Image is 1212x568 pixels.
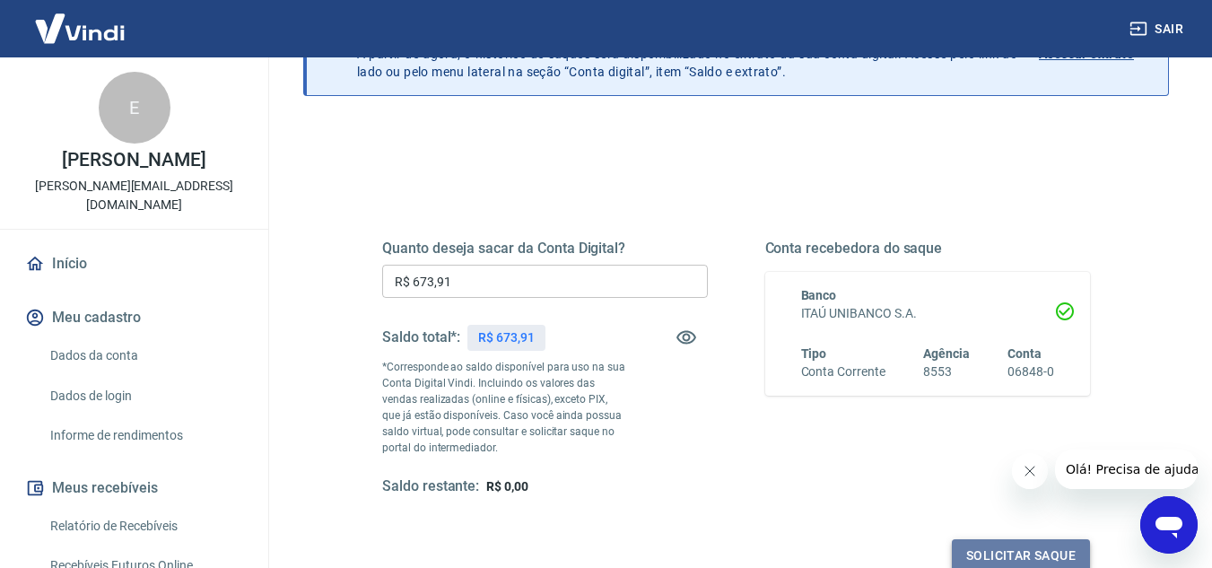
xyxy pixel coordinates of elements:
[1007,363,1054,381] h6: 06848-0
[1126,13,1190,46] button: Sair
[11,13,151,27] span: Olá! Precisa de ajuda?
[14,177,254,214] p: [PERSON_NAME][EMAIL_ADDRESS][DOMAIN_NAME]
[99,72,170,144] div: E
[22,244,247,284] a: Início
[62,151,205,170] p: [PERSON_NAME]
[801,346,827,361] span: Tipo
[801,304,1055,323] h6: ITAÚ UNIBANCO S.A.
[1012,453,1048,489] iframe: Fechar mensagem
[22,468,247,508] button: Meus recebíveis
[1140,496,1198,554] iframe: Botão para abrir a janela de mensagens
[22,298,247,337] button: Meu cadastro
[43,508,247,545] a: Relatório de Recebíveis
[382,359,626,456] p: *Corresponde ao saldo disponível para uso na sua Conta Digital Vindi. Incluindo os valores das ve...
[43,378,247,415] a: Dados de login
[1007,346,1042,361] span: Conta
[801,363,885,381] h6: Conta Corrente
[43,337,247,374] a: Dados da conta
[22,1,138,56] img: Vindi
[43,417,247,454] a: Informe de rendimentos
[486,479,528,494] span: R$ 0,00
[801,288,837,302] span: Banco
[1055,450,1198,489] iframe: Mensagem da empresa
[765,240,1091,258] h5: Conta recebedora do saque
[923,346,970,361] span: Agência
[382,477,479,496] h5: Saldo restante:
[382,240,708,258] h5: Quanto deseja sacar da Conta Digital?
[382,328,460,346] h5: Saldo total*:
[923,363,970,381] h6: 8553
[478,328,535,347] p: R$ 673,91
